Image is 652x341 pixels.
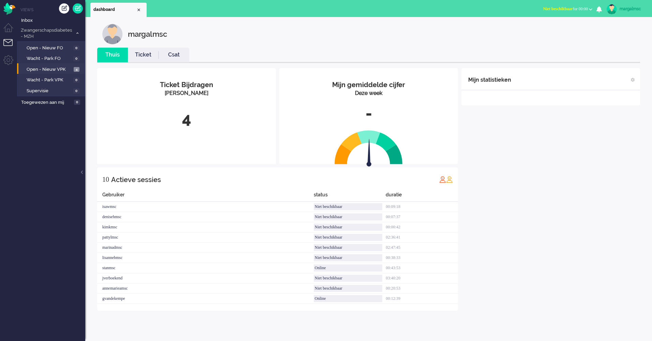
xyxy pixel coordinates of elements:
li: Csat [159,48,189,62]
span: 0 [73,78,79,83]
a: Quick Ticket [73,3,83,14]
div: Ticket Bijdragen [102,80,271,90]
div: duratie [386,191,458,202]
span: dashboard [93,7,136,13]
div: Niet beschikbaar [314,203,383,210]
div: 02:47:45 [386,243,458,253]
div: gvandekempe [97,294,314,304]
div: Online [314,264,383,272]
a: Thuis [97,51,128,59]
span: 0 [73,46,79,51]
span: 0 [74,100,80,105]
div: margalmsc [620,5,645,12]
div: 02:36:41 [386,232,458,243]
div: Actieve sessies [111,173,161,186]
div: 00:38:33 [386,253,458,263]
div: 10 [102,173,109,186]
li: Dashboard [90,3,147,17]
li: Dashboard menu [3,23,19,38]
div: 03:40:20 [386,273,458,283]
span: Niet beschikbaar [543,6,573,11]
div: 00:07:37 [386,212,458,222]
div: 00:43:53 [386,263,458,273]
div: stanmsc [97,263,314,273]
span: 0 [73,88,79,94]
span: Wacht - Park VPK [27,77,72,83]
div: Niet beschikbaar [314,213,383,221]
div: Niet beschikbaar [314,224,383,231]
div: Online [314,295,383,302]
a: Ticket [128,51,159,59]
span: 4 [74,67,79,72]
div: Niet beschikbaar [314,285,383,292]
div: Close tab [136,7,142,13]
div: Creëer ticket [59,3,69,14]
div: Niet beschikbaar [314,234,383,241]
a: margalmsc [605,4,645,14]
div: annemarieamsc [97,283,314,294]
div: jverboekend [97,273,314,283]
div: 4 [102,108,271,130]
a: Csat [159,51,189,59]
div: - [284,102,453,125]
li: Admin menu [3,55,19,70]
a: Open - Nieuw FO 0 [20,44,85,51]
div: isawmsc [97,202,314,212]
li: Niet beschikbaarfor 00:00 [539,2,596,17]
a: Toegewezen aan mij 0 [20,98,85,106]
div: marinadmsc [97,243,314,253]
a: Wacht - Park FO 0 [20,54,85,62]
div: [PERSON_NAME] [102,90,271,97]
span: Open - Nieuw VPK [27,66,72,73]
div: margalmsc [128,24,167,44]
span: Toegewezen aan mij [21,99,72,106]
div: lisannebmsc [97,253,314,263]
img: avatar [607,4,617,14]
span: Wacht - Park FO [27,55,72,62]
img: arrow.svg [354,139,384,168]
div: Gebruiker [97,191,314,202]
img: profile_orange.svg [446,176,453,183]
a: Wacht - Park VPK 0 [20,76,85,83]
div: Deze week [284,90,453,97]
img: profile_red.svg [439,176,446,183]
a: Supervisie 0 [20,87,85,94]
img: flow_omnibird.svg [3,3,15,15]
div: status [314,191,386,202]
span: Open - Nieuw FO [27,45,72,51]
a: Inbox [20,16,85,24]
span: for 00:00 [543,6,588,11]
span: Inbox [21,17,85,24]
div: Niet beschikbaar [314,254,383,261]
img: semi_circle.svg [335,130,403,164]
div: kimkmsc [97,222,314,232]
span: Supervisie [27,88,72,94]
div: Niet beschikbaar [314,244,383,251]
div: pattylmsc [97,232,314,243]
li: Views [20,7,85,13]
div: 00:12:39 [386,294,458,304]
div: Mijn gemiddelde cijfer [284,80,453,90]
button: Niet beschikbaarfor 00:00 [539,4,596,14]
li: Thuis [97,48,128,62]
span: 0 [73,56,79,61]
li: Ticket [128,48,159,62]
div: Mijn statistieken [468,73,511,87]
div: Niet beschikbaar [314,275,383,282]
a: Omnidesk [3,4,15,10]
div: 00:20:53 [386,283,458,294]
div: 00:09:18 [386,202,458,212]
span: Zwangerschapsdiabetes - MZH [20,27,73,40]
li: Tickets menu [3,39,19,54]
a: Open - Nieuw VPK 4 [20,65,85,73]
img: customer.svg [102,24,123,44]
div: 00:00:42 [386,222,458,232]
div: denisehmsc [97,212,314,222]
